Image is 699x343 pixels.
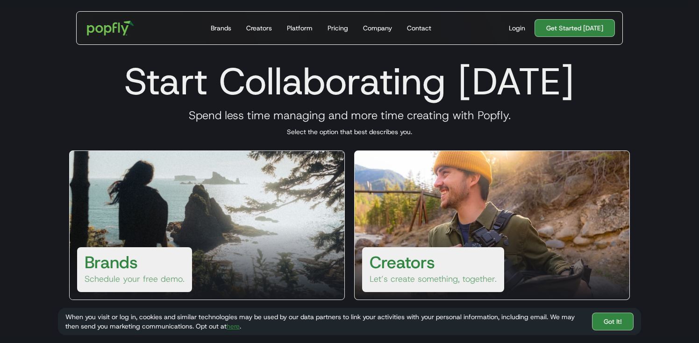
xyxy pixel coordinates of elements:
[354,150,630,300] a: CreatorsLet’s create something, together.
[58,108,641,122] h3: Spend less time managing and more time creating with Popfly.
[85,251,138,273] h3: Brands
[207,12,235,44] a: Brands
[227,322,240,330] a: here
[509,23,525,33] div: Login
[80,14,141,42] a: home
[58,59,641,104] h1: Start Collaborating [DATE]
[363,23,392,33] div: Company
[403,12,435,44] a: Contact
[287,23,313,33] div: Platform
[283,12,316,44] a: Platform
[359,12,396,44] a: Company
[324,12,352,44] a: Pricing
[243,12,276,44] a: Creators
[505,23,529,33] a: Login
[246,23,272,33] div: Creators
[65,312,585,331] div: When you visit or log in, cookies and similar technologies may be used by our data partners to li...
[535,19,615,37] a: Get Started [DATE]
[407,23,431,33] div: Contact
[370,273,497,285] p: Let’s create something, together.
[211,23,231,33] div: Brands
[370,251,435,273] h3: Creators
[58,127,641,136] p: Select the option that best describes you.
[592,313,634,330] a: Got It!
[85,273,185,285] p: Schedule your free demo.
[328,23,348,33] div: Pricing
